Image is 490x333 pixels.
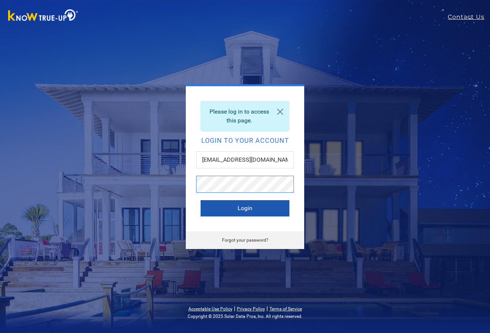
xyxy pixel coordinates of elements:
a: Close [271,101,289,122]
a: Contact Us [448,13,490,21]
img: Know True-Up [4,8,82,24]
a: Privacy Policy [237,306,265,312]
h2: Login to your account [201,137,289,144]
input: Email [196,151,294,168]
button: Login [201,200,289,216]
a: Acceptable Use Policy [188,306,232,312]
div: Please log in to access this page. [201,101,289,131]
a: Forgot your password? [222,238,268,243]
a: Terms of Service [269,306,302,312]
span: | [234,305,235,312]
span: | [266,305,268,312]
